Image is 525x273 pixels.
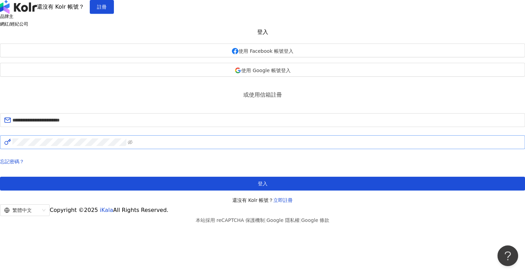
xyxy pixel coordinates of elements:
[100,207,113,213] a: iKala
[196,216,329,224] span: 本站採用 reCAPTCHA 保護機制
[258,181,268,186] span: 登入
[301,217,329,223] a: Google 條款
[97,4,107,10] span: 註冊
[50,207,168,213] span: Copyright © 2025 All Rights Reserved.
[239,48,293,54] span: 使用 Facebook 帳號登入
[265,217,266,223] span: |
[4,205,39,216] div: 繁體中文
[300,217,301,223] span: |
[128,140,133,145] span: eye-invisible
[497,245,518,266] iframe: Help Scout Beacon - Open
[241,68,290,73] span: 使用 Google 帳號登入
[266,217,300,223] a: Google 隱私權
[238,90,288,99] span: 或使用信箱註冊
[37,3,84,10] span: 還沒有 Kolr 帳號？
[273,197,293,203] a: 立即註冊
[232,196,293,204] span: 還沒有 Kolr 帳號？
[257,29,268,35] span: 登入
